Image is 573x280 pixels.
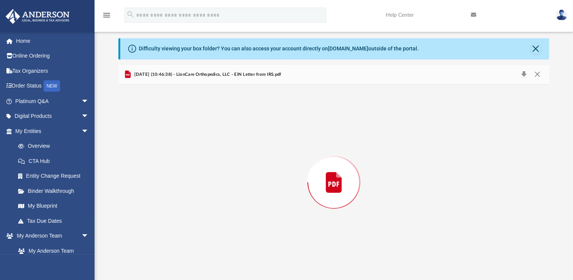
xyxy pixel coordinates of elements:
a: Home [5,33,100,48]
a: Tax Due Dates [11,213,100,228]
span: arrow_drop_down [81,94,96,109]
a: Online Ordering [5,48,100,64]
img: User Pic [556,9,567,20]
a: [DOMAIN_NAME] [328,45,368,52]
div: NEW [43,80,60,92]
a: Binder Walkthrough [11,183,100,199]
a: My Entitiesarrow_drop_down [5,124,100,139]
a: My Anderson Team [11,243,93,258]
a: Order StatusNEW [5,78,100,94]
span: arrow_drop_down [81,228,96,244]
img: Anderson Advisors Platinum Portal [3,9,72,24]
a: Tax Organizers [5,63,100,78]
button: Close [531,44,541,54]
span: arrow_drop_down [81,109,96,124]
a: menu [102,14,111,20]
span: [DATE] (10:46:38) - LionCare Orthopedics, LLC - EIN Letter from IRS.pdf [132,71,281,78]
button: Download [517,69,531,80]
a: Entity Change Request [11,169,100,184]
a: Overview [11,139,100,154]
button: Close [530,69,544,80]
span: arrow_drop_down [81,124,96,139]
a: Platinum Q&Aarrow_drop_down [5,94,100,109]
a: Digital Productsarrow_drop_down [5,109,100,124]
div: Difficulty viewing your box folder? You can also access your account directly on outside of the p... [139,45,419,53]
i: menu [102,11,111,20]
i: search [126,10,135,19]
a: CTA Hub [11,153,100,169]
a: My Blueprint [11,199,96,214]
a: My Anderson Teamarrow_drop_down [5,228,96,244]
